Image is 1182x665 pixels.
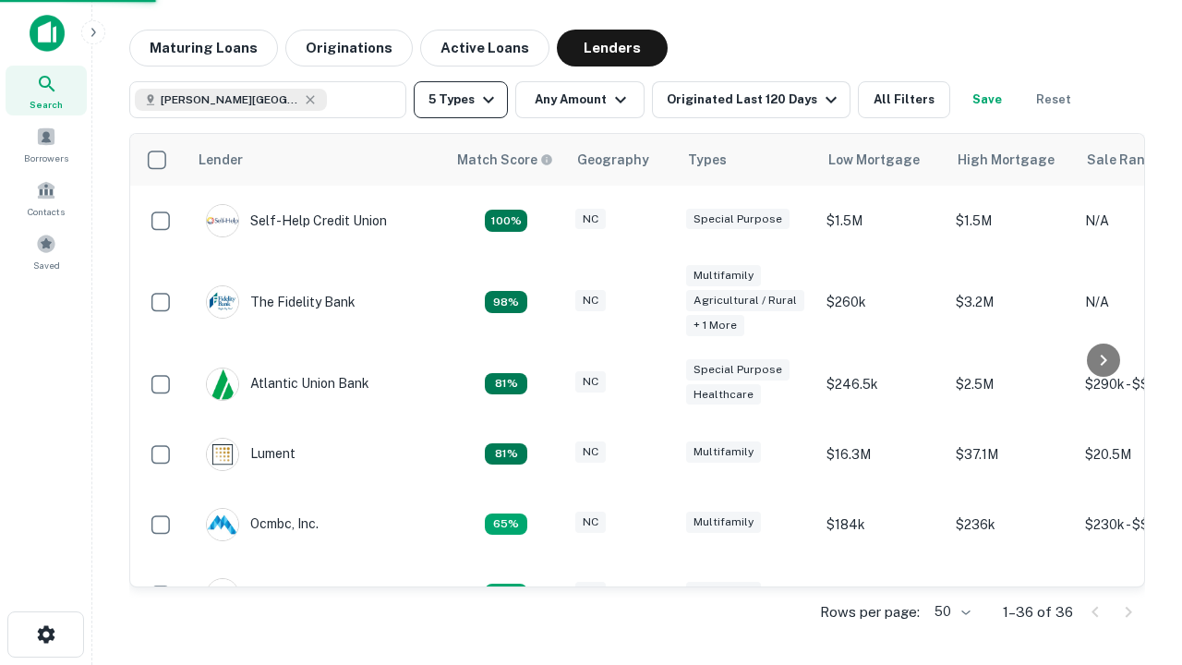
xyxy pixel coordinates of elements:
th: Low Mortgage [817,134,947,186]
a: Search [6,66,87,115]
img: capitalize-icon.png [30,15,65,52]
div: NC [575,512,606,533]
div: Matching Properties: 5, hasApolloMatch: undefined [485,443,527,465]
div: Matching Properties: 5, hasApolloMatch: undefined [485,373,527,395]
div: Agricultural / Rural [686,290,804,311]
div: Multifamily [686,512,761,533]
div: Pinnacle Financial Partners [206,578,416,611]
div: Special Purpose [686,209,790,230]
th: High Mortgage [947,134,1076,186]
div: Low Mortgage [828,149,920,171]
span: Saved [33,258,60,272]
div: Lender [199,149,243,171]
img: picture [207,369,238,400]
button: 5 Types [414,81,508,118]
span: Borrowers [24,151,68,165]
iframe: Chat Widget [1090,458,1182,547]
td: $2.5M [947,349,1076,419]
td: $1.5M [817,186,947,256]
button: Reset [1024,81,1083,118]
div: Matching Properties: 4, hasApolloMatch: undefined [485,584,527,606]
div: Lument [206,438,295,471]
div: NC [575,209,606,230]
div: Healthcare [686,384,761,405]
button: Originations [285,30,413,66]
th: Types [677,134,817,186]
p: Rows per page: [820,601,920,623]
td: $260k [817,256,947,349]
div: Originated Last 120 Days [667,89,842,111]
button: Save your search to get updates of matches that match your search criteria. [958,81,1017,118]
td: $130k [817,560,947,630]
span: Contacts [28,204,65,219]
th: Lender [187,134,446,186]
td: $1.5M [947,186,1076,256]
th: Geography [566,134,677,186]
img: picture [207,579,238,611]
span: [PERSON_NAME][GEOGRAPHIC_DATA], [GEOGRAPHIC_DATA] [161,91,299,108]
div: NC [575,290,606,311]
div: NC [575,582,606,603]
button: Lenders [557,30,668,66]
img: picture [207,439,238,470]
td: $16.3M [817,419,947,490]
td: $2M [947,560,1076,630]
div: Matching Properties: 4, hasApolloMatch: undefined [485,514,527,536]
div: Matching Properties: 6, hasApolloMatch: undefined [485,291,527,313]
div: Multifamily [686,265,761,286]
button: Originated Last 120 Days [652,81,850,118]
div: Special Purpose [686,359,790,381]
h6: Match Score [457,150,549,170]
a: Borrowers [6,119,87,169]
div: NC [575,441,606,463]
div: Types [688,149,727,171]
td: $3.2M [947,256,1076,349]
td: $236k [947,490,1076,560]
button: All Filters [858,81,950,118]
td: $184k [817,490,947,560]
td: $246.5k [817,349,947,419]
button: Any Amount [515,81,645,118]
img: picture [207,205,238,236]
div: + 1 more [686,315,744,336]
div: Ocmbc, Inc. [206,508,319,541]
div: The Fidelity Bank [206,285,356,319]
div: Multifamily [686,582,761,603]
a: Contacts [6,173,87,223]
img: picture [207,509,238,540]
div: Atlantic Union Bank [206,368,369,401]
div: 50 [927,598,973,625]
div: Capitalize uses an advanced AI algorithm to match your search with the best lender. The match sco... [457,150,553,170]
span: Search [30,97,63,112]
th: Capitalize uses an advanced AI algorithm to match your search with the best lender. The match sco... [446,134,566,186]
td: $37.1M [947,419,1076,490]
div: High Mortgage [958,149,1055,171]
div: Multifamily [686,441,761,463]
img: picture [207,286,238,318]
button: Active Loans [420,30,549,66]
div: NC [575,371,606,393]
button: Maturing Loans [129,30,278,66]
a: Saved [6,226,87,276]
div: Self-help Credit Union [206,204,387,237]
div: Matching Properties: 11, hasApolloMatch: undefined [485,210,527,232]
div: Geography [577,149,649,171]
p: 1–36 of 36 [1003,601,1073,623]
